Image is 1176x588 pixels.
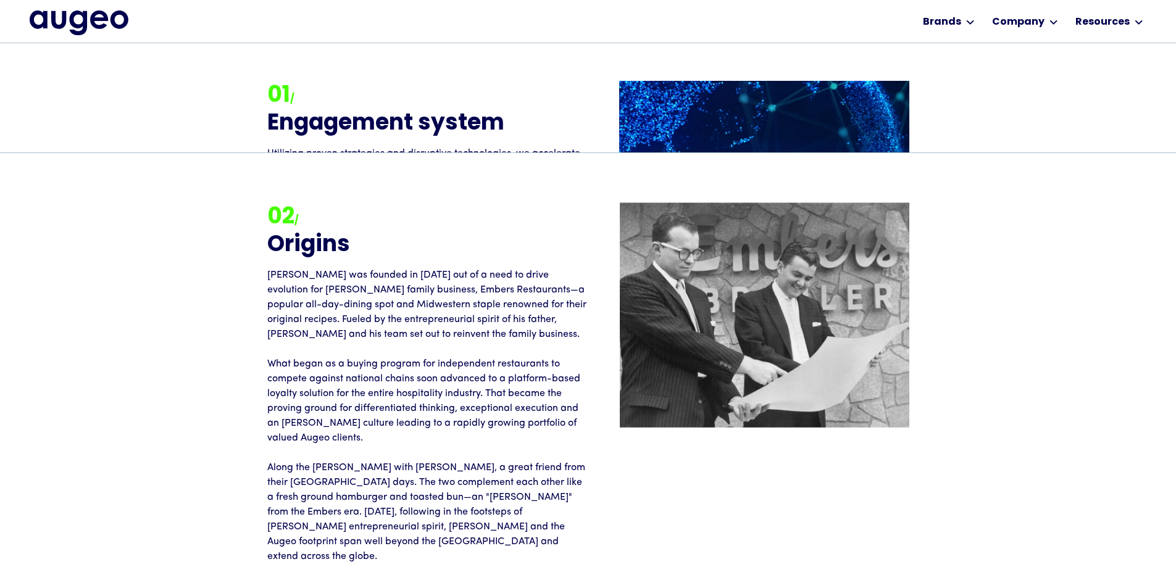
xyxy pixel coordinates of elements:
h2: Engagement system [267,112,588,136]
strong: 02 [267,207,294,229]
div: Company [992,15,1045,30]
div: Resources [1075,15,1130,30]
img: Augeo's full logo in midnight blue. [30,10,128,35]
p: Utilizing proven strategies and disruptive technologies, we accelerate engagement, strengthen bra... [267,146,588,235]
strong: 01 [267,85,290,107]
p: [PERSON_NAME] was founded in [DATE] out of a need to drive evolution for [PERSON_NAME] family bus... [267,268,588,564]
div: Brands [923,15,961,30]
a: home [30,10,128,35]
h2: Origins [267,234,588,259]
strong: / [294,217,299,226]
strong: / [290,95,294,104]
